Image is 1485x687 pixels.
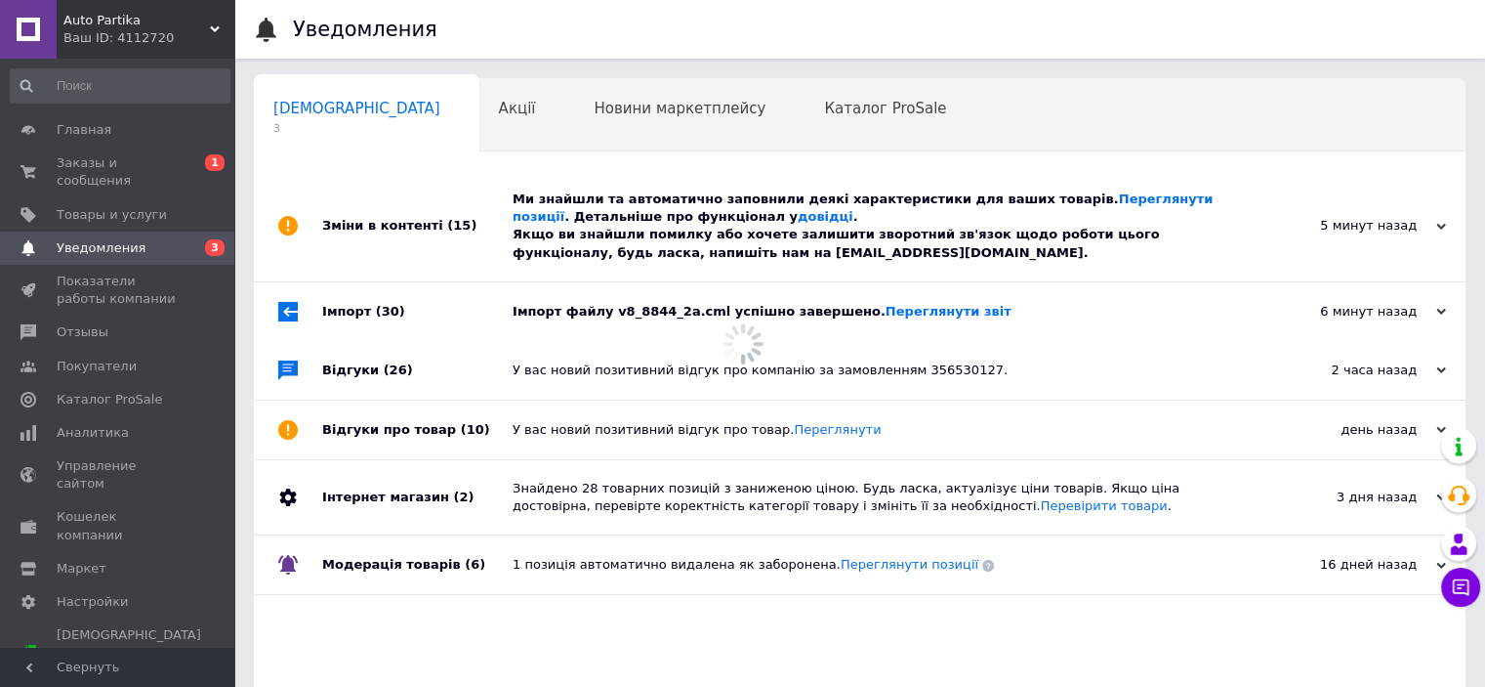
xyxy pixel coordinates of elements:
a: Переглянути позиції [841,557,978,572]
div: 1 позиція автоматично видалена як заборонена. [513,556,1251,574]
span: [DEMOGRAPHIC_DATA] и счета [57,626,201,680]
span: Уведомления [57,239,145,257]
div: 3 дня назад [1251,489,1446,506]
span: Управление сайтом [57,457,181,493]
div: Відгуки про товар [322,401,513,459]
span: 1 [205,154,225,171]
div: 2 часа назад [1251,362,1446,379]
a: довідці [798,209,853,224]
div: 6 минут назад [1251,303,1446,321]
div: Знайдено 28 товарних позицій з заниженою ціною. Будь ласка, актуалізує ціни товарів. Якщо ціна до... [513,480,1251,515]
span: (2) [453,490,474,504]
div: Ваш ID: 4112720 [63,29,234,47]
h1: Уведомления [293,18,437,41]
span: Аналитика [57,424,129,442]
span: (10) [461,422,490,437]
span: [DEMOGRAPHIC_DATA] [273,100,440,117]
span: (6) [465,557,485,572]
span: Настройки [57,593,128,611]
span: Акції [499,100,536,117]
a: Переглянути звіт [886,304,1011,319]
div: Інтернет магазин [322,460,513,535]
span: Маркет [57,560,106,578]
span: (26) [384,363,413,377]
div: Ми знайшли та автоматично заповнили деякі характеристики для ваших товарів. . Детальніше про функ... [513,191,1251,262]
input: Поиск [10,68,230,104]
a: Переглянути [794,422,881,437]
span: Каталог ProSale [57,391,162,408]
a: Перевірити товари [1041,498,1168,513]
div: У вас новий позитивний відгук про компанію за замовленням 356530127. [513,362,1251,379]
span: Новини маркетплейсу [594,100,765,117]
span: (15) [447,218,476,233]
span: (30) [376,304,405,319]
span: 3 [205,239,225,256]
button: Чат с покупателем [1441,568,1480,607]
div: Відгуки [322,341,513,400]
span: 3 [273,121,440,136]
span: Auto Partika [63,12,210,29]
span: Каталог ProSale [824,100,946,117]
span: Товары и услуги [57,206,167,224]
div: 16 дней назад [1251,556,1446,574]
div: Імпорт файлу v8_8844_2a.cml успішно завершено. [513,303,1251,321]
div: Модерація товарів [322,536,513,594]
div: день назад [1251,421,1446,439]
span: Отзывы [57,323,108,341]
span: Покупатели [57,358,137,375]
span: Главная [57,121,111,139]
div: 5 минут назад [1251,217,1446,235]
span: Показатели работы компании [57,273,181,308]
div: Зміни в контенті [322,171,513,281]
div: У вас новий позитивний відгук про товар. [513,421,1251,439]
div: Імпорт [322,282,513,341]
span: Кошелек компании [57,508,181,543]
span: Заказы и сообщения [57,154,181,190]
